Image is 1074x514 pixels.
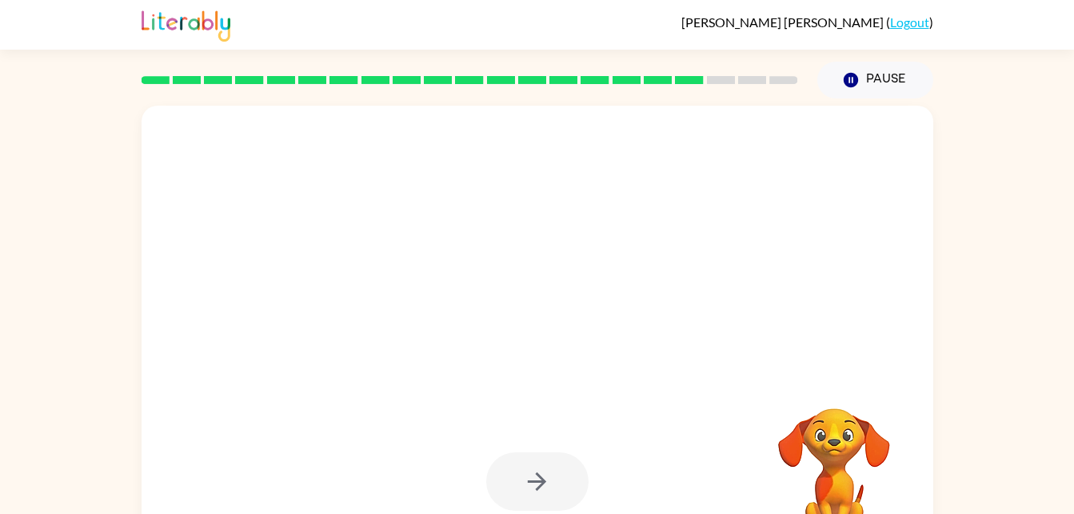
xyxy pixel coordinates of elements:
img: Literably [142,6,230,42]
div: ( ) [681,14,933,30]
a: Logout [890,14,929,30]
span: [PERSON_NAME] [PERSON_NAME] [681,14,886,30]
button: Pause [817,62,933,98]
